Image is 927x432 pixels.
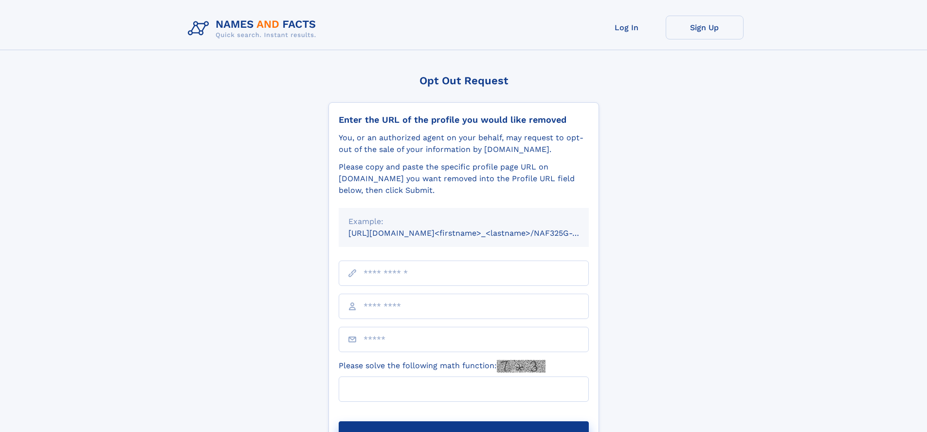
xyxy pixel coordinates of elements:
[184,16,324,42] img: Logo Names and Facts
[328,75,599,87] div: Opt Out Request
[348,228,607,238] small: [URL][DOMAIN_NAME]<firstname>_<lastname>/NAF325G-xxxxxxxx
[339,114,589,125] div: Enter the URL of the profile you would like removed
[339,161,589,196] div: Please copy and paste the specific profile page URL on [DOMAIN_NAME] you want removed into the Pr...
[588,16,666,39] a: Log In
[666,16,744,39] a: Sign Up
[339,132,589,155] div: You, or an authorized agent on your behalf, may request to opt-out of the sale of your informatio...
[348,216,579,227] div: Example:
[339,360,545,373] label: Please solve the following math function:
